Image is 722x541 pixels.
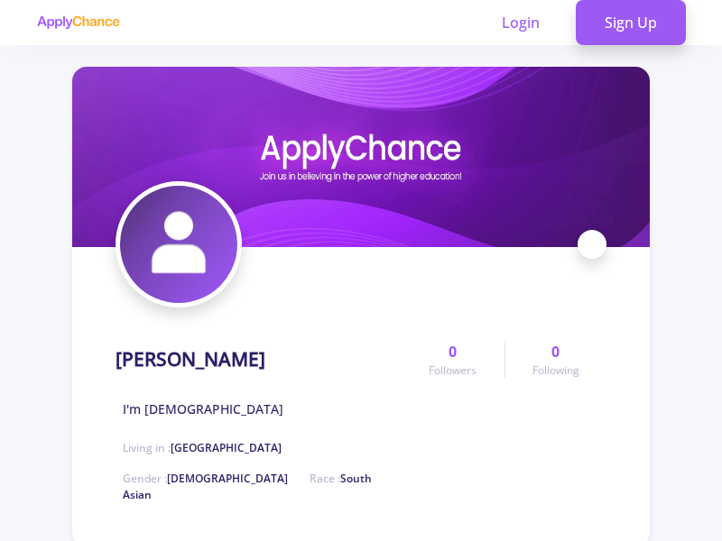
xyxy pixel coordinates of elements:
span: Race : [123,471,372,502]
a: 0Followers [402,341,504,379]
img: Zahra Khajehpour galosalarcover image [72,67,650,247]
span: Following [532,362,579,379]
span: [DEMOGRAPHIC_DATA] [167,471,288,486]
span: Followers [429,362,477,379]
span: 0 [449,341,457,362]
span: 0 [551,341,560,362]
span: I'm [DEMOGRAPHIC_DATA] [123,399,283,418]
img: Zahra Khajehpour galosalaravatar [120,186,237,303]
span: Gender : [123,471,288,486]
span: Living in : [123,440,282,455]
span: [GEOGRAPHIC_DATA] [171,440,282,455]
img: applychance logo text only [36,15,120,30]
a: 0Following [504,341,606,379]
h1: [PERSON_NAME] [116,348,265,371]
span: South Asian [123,471,372,502]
